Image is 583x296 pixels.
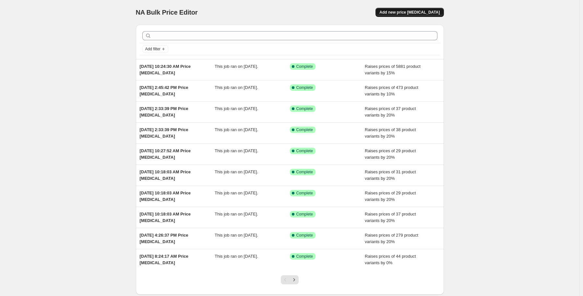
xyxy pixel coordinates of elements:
[215,191,258,195] span: This job ran on [DATE].
[365,254,416,265] span: Raises prices of 44 product variants by 0%
[136,9,198,16] span: NA Bulk Price Editor
[140,106,188,117] span: [DATE] 2:33:39 PM Price [MEDICAL_DATA]
[296,191,313,196] span: Complete
[140,254,188,265] span: [DATE] 8:24:17 AM Price [MEDICAL_DATA]
[296,148,313,154] span: Complete
[140,85,188,96] span: [DATE] 2:45:42 PM Price [MEDICAL_DATA]
[140,191,191,202] span: [DATE] 10:18:03 AM Price [MEDICAL_DATA]
[140,169,191,181] span: [DATE] 10:18:03 AM Price [MEDICAL_DATA]
[296,254,313,259] span: Complete
[296,127,313,132] span: Complete
[379,10,440,15] span: Add new price [MEDICAL_DATA]
[215,169,258,174] span: This job ran on [DATE].
[215,127,258,132] span: This job ran on [DATE].
[296,233,313,238] span: Complete
[365,64,421,75] span: Raises prices of 5881 product variants by 15%
[215,64,258,69] span: This job ran on [DATE].
[365,233,418,244] span: Raises prices of 279 product variants by 20%
[215,85,258,90] span: This job ran on [DATE].
[296,85,313,90] span: Complete
[215,148,258,153] span: This job ran on [DATE].
[215,254,258,259] span: This job ran on [DATE].
[140,233,188,244] span: [DATE] 4:26:37 PM Price [MEDICAL_DATA]
[215,106,258,111] span: This job ran on [DATE].
[365,85,418,96] span: Raises prices of 473 product variants by 10%
[142,45,168,53] button: Add filter
[296,64,313,69] span: Complete
[296,106,313,111] span: Complete
[140,64,191,75] span: [DATE] 10:24:30 AM Price [MEDICAL_DATA]
[145,46,161,52] span: Add filter
[365,212,416,223] span: Raises prices of 37 product variants by 20%
[375,8,444,17] button: Add new price [MEDICAL_DATA]
[365,191,416,202] span: Raises prices of 29 product variants by 20%
[281,275,299,284] nav: Pagination
[365,148,416,160] span: Raises prices of 29 product variants by 20%
[290,275,299,284] button: Next
[296,212,313,217] span: Complete
[365,106,416,117] span: Raises prices of 37 product variants by 20%
[140,127,188,139] span: [DATE] 2:33:39 PM Price [MEDICAL_DATA]
[365,127,416,139] span: Raises prices of 38 product variants by 20%
[296,169,313,175] span: Complete
[140,148,191,160] span: [DATE] 10:27:52 AM Price [MEDICAL_DATA]
[365,169,416,181] span: Raises prices of 31 product variants by 20%
[215,233,258,238] span: This job ran on [DATE].
[140,212,191,223] span: [DATE] 10:18:03 AM Price [MEDICAL_DATA]
[215,212,258,216] span: This job ran on [DATE].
